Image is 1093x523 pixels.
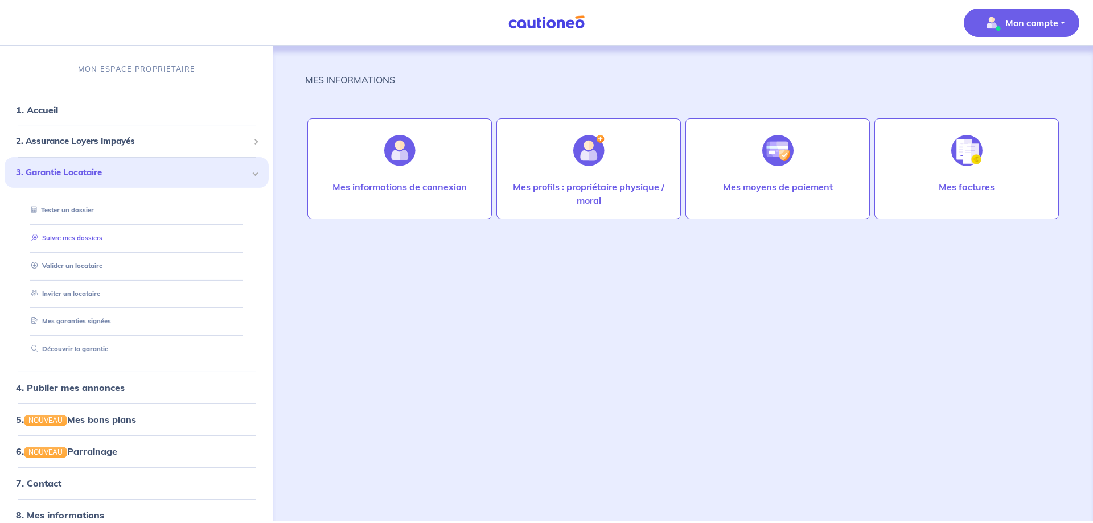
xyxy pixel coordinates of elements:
img: illu_account_add.svg [573,135,605,166]
p: Mon compte [1005,16,1058,30]
a: Suivre mes dossiers [27,234,102,242]
a: 6.NOUVEAUParrainage [16,446,117,457]
div: 3. Garantie Locataire [5,157,269,188]
p: Mes profils : propriétaire physique / moral [508,180,669,207]
span: 2. Assurance Loyers Impayés [16,135,249,148]
img: illu_account.svg [384,135,416,166]
span: 3. Garantie Locataire [16,166,249,179]
div: Mes garanties signées [18,312,255,331]
a: 5.NOUVEAUMes bons plans [16,414,136,425]
a: Inviter un locataire [27,289,100,297]
p: Mes factures [939,180,995,193]
a: Valider un locataire [27,262,102,270]
a: 1. Accueil [16,104,58,116]
img: Cautioneo [504,15,589,30]
div: Tester un dossier [18,201,255,220]
p: MON ESPACE PROPRIÉTAIRE [78,64,195,75]
a: Découvrir la garantie [27,345,108,353]
a: 7. Contact [16,477,61,489]
div: Découvrir la garantie [18,340,255,359]
div: 7. Contact [5,472,269,495]
div: 6.NOUVEAUParrainage [5,440,269,463]
a: Mes garanties signées [27,317,111,325]
img: illu_invoice.svg [951,135,983,166]
div: 4. Publier mes annonces [5,376,269,399]
div: Inviter un locataire [18,284,255,303]
p: MES INFORMATIONS [305,73,395,87]
div: 5.NOUVEAUMes bons plans [5,408,269,431]
div: 1. Accueil [5,98,269,121]
button: illu_account_valid_menu.svgMon compte [964,9,1079,37]
img: illu_account_valid_menu.svg [983,14,1001,32]
div: Suivre mes dossiers [18,229,255,248]
a: 8. Mes informations [16,509,104,521]
a: Tester un dossier [27,206,94,214]
a: 4. Publier mes annonces [16,382,125,393]
img: illu_credit_card_no_anim.svg [762,135,794,166]
p: Mes informations de connexion [332,180,467,193]
div: Valider un locataire [18,257,255,275]
p: Mes moyens de paiement [723,180,833,193]
div: 2. Assurance Loyers Impayés [5,130,269,153]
